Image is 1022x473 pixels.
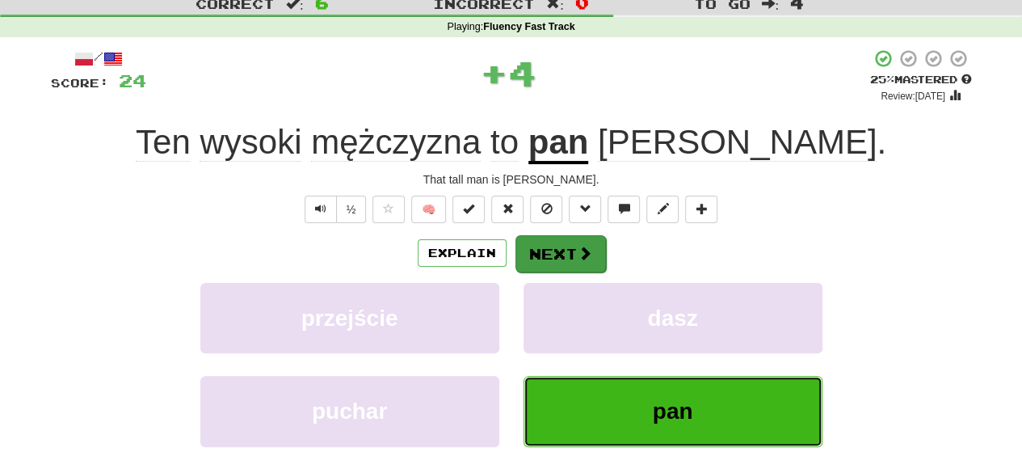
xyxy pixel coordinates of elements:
[136,123,191,162] span: Ten
[372,196,405,223] button: Favorite sentence (alt+f)
[305,196,337,223] button: Play sentence audio (ctl+space)
[452,196,485,223] button: Set this sentence to 100% Mastered (alt+m)
[524,283,822,353] button: dasz
[483,21,574,32] strong: Fluency Fast Track
[200,376,499,446] button: puchar
[301,306,398,331] span: przejście
[508,53,536,93] span: 4
[200,283,499,353] button: przejście
[515,235,606,272] button: Next
[569,196,601,223] button: Grammar (alt+g)
[490,123,519,162] span: to
[51,171,972,188] div: That tall man is [PERSON_NAME].
[51,76,109,90] span: Score:
[685,196,717,223] button: Add to collection (alt+a)
[598,123,877,162] span: [PERSON_NAME]
[480,49,508,97] span: +
[524,376,822,446] button: pan
[647,306,697,331] span: dasz
[646,196,679,223] button: Edit sentence (alt+d)
[870,73,972,87] div: Mastered
[528,123,589,164] u: pan
[418,239,507,267] button: Explain
[608,196,640,223] button: Discuss sentence (alt+u)
[870,73,894,86] span: 25 %
[588,123,886,162] span: .
[336,196,367,223] button: ½
[119,70,146,91] span: 24
[51,49,146,69] div: /
[200,123,301,162] span: wysoki
[312,399,387,424] span: puchar
[411,196,446,223] button: 🧠
[301,196,367,223] div: Text-to-speech controls
[491,196,524,223] button: Reset to 0% Mastered (alt+r)
[311,123,481,162] span: mężczyzna
[653,399,693,424] span: pan
[530,196,562,223] button: Ignore sentence (alt+i)
[881,91,945,102] small: Review: [DATE]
